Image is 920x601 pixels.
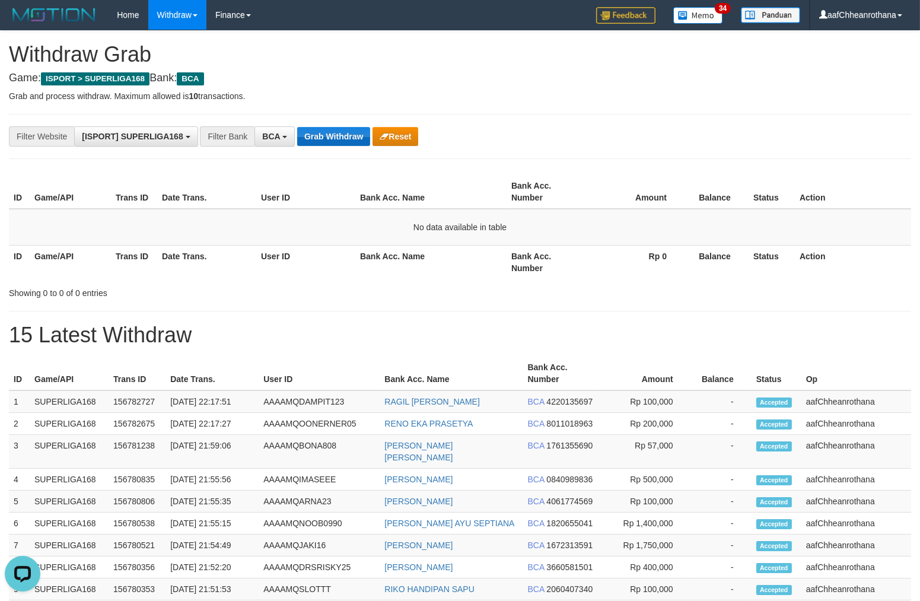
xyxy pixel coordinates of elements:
td: aafChheanrothana [801,491,911,513]
div: Filter Website [9,126,74,147]
td: 7 [9,535,30,557]
td: 156780521 [109,535,165,557]
td: 156782675 [109,413,165,435]
span: Copy 3660581501 to clipboard [546,562,593,572]
td: - [691,469,752,491]
span: Accepted [756,541,792,551]
th: Bank Acc. Number [507,245,588,279]
th: User ID [259,357,380,390]
span: BCA [528,562,545,572]
th: ID [9,175,30,209]
th: Action [795,175,911,209]
td: [DATE] 22:17:27 [165,413,259,435]
a: [PERSON_NAME] [384,497,453,506]
img: MOTION_logo.png [9,6,99,24]
td: Rp 500,000 [600,469,691,491]
td: SUPERLIGA168 [30,513,109,535]
th: Trans ID [109,357,165,390]
td: [DATE] 21:55:56 [165,469,259,491]
td: aafChheanrothana [801,435,911,469]
td: aafChheanrothana [801,578,911,600]
td: Rp 400,000 [600,557,691,578]
strong: 10 [189,91,198,101]
td: Rp 1,750,000 [600,535,691,557]
td: Rp 57,000 [600,435,691,469]
th: Balance [685,175,749,209]
span: BCA [528,475,545,484]
th: Date Trans. [157,175,256,209]
th: Rp 0 [588,245,685,279]
td: aafChheanrothana [801,513,911,535]
td: - [691,513,752,535]
td: - [691,435,752,469]
td: SUPERLIGA168 [30,390,109,413]
td: 6 [9,513,30,535]
th: User ID [256,175,355,209]
a: [PERSON_NAME] AYU SEPTIANA [384,519,514,528]
span: BCA [528,519,545,528]
button: Open LiveChat chat widget [5,5,40,40]
span: BCA [528,397,545,406]
span: BCA [177,72,203,85]
td: 156780806 [109,491,165,513]
td: - [691,578,752,600]
td: AAAAMQSLOTTT [259,578,380,600]
th: User ID [256,245,355,279]
td: 2 [9,413,30,435]
th: Op [801,357,911,390]
button: [ISPORT] SUPERLIGA168 [74,126,198,147]
div: Filter Bank [200,126,254,147]
span: BCA [528,419,545,428]
a: [PERSON_NAME] [384,475,453,484]
p: Grab and process withdraw. Maximum allowed is transactions. [9,90,911,102]
td: aafChheanrothana [801,413,911,435]
td: AAAAMQOONERNER05 [259,413,380,435]
td: SUPERLIGA168 [30,469,109,491]
button: Reset [373,127,418,146]
th: Bank Acc. Name [380,357,523,390]
th: Game/API [30,357,109,390]
a: [PERSON_NAME] [384,562,453,572]
h1: Withdraw Grab [9,43,911,66]
td: SUPERLIGA168 [30,535,109,557]
td: 156780353 [109,578,165,600]
button: BCA [254,126,295,147]
span: Accepted [756,497,792,507]
span: BCA [528,497,545,506]
span: Copy 1761355690 to clipboard [546,441,593,450]
td: 4 [9,469,30,491]
td: Rp 100,000 [600,390,691,413]
td: SUPERLIGA168 [30,491,109,513]
td: No data available in table [9,209,911,246]
div: Showing 0 to 0 of 0 entries [9,282,374,299]
td: Rp 100,000 [600,491,691,513]
button: Grab Withdraw [297,127,370,146]
td: AAAAMQARNA23 [259,491,380,513]
th: Balance [691,357,752,390]
td: SUPERLIGA168 [30,435,109,469]
td: Rp 100,000 [600,578,691,600]
a: [PERSON_NAME] [384,540,453,550]
td: [DATE] 22:17:51 [165,390,259,413]
span: Accepted [756,563,792,573]
img: panduan.png [741,7,800,23]
span: BCA [528,584,545,594]
th: Trans ID [111,245,157,279]
span: BCA [528,441,545,450]
td: 156780835 [109,469,165,491]
th: Date Trans. [165,357,259,390]
span: Copy 2060407340 to clipboard [546,584,593,594]
td: 156780538 [109,513,165,535]
td: AAAAMQNOOB0990 [259,513,380,535]
td: [DATE] 21:51:53 [165,578,259,600]
span: Accepted [756,519,792,529]
a: RAGIL [PERSON_NAME] [384,397,480,406]
span: Accepted [756,475,792,485]
td: AAAAMQIMASEEE [259,469,380,491]
td: 3 [9,435,30,469]
a: [PERSON_NAME] [PERSON_NAME] [384,441,453,462]
td: [DATE] 21:54:49 [165,535,259,557]
td: SUPERLIGA168 [30,578,109,600]
span: Accepted [756,419,792,430]
th: Amount [588,175,685,209]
